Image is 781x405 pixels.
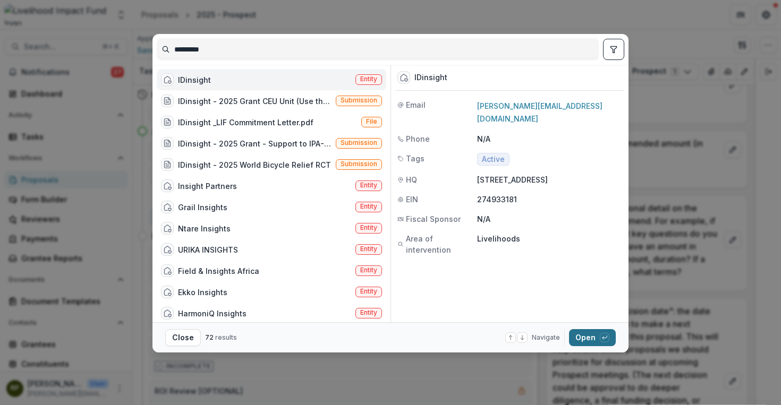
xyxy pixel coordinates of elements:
[477,213,622,225] p: N/A
[178,138,332,149] div: IDinsight - 2025 Grant - Support to IPA-IDi merger (Use this form when you need to skip straight ...
[482,155,505,164] span: Active
[360,224,377,231] span: Entity
[178,265,259,277] div: Field & Insights Africa
[341,139,377,147] span: Submission
[178,159,331,170] div: IDinsight - 2025 World Bicycle Relief RCT
[477,133,622,144] p: N/A
[366,118,377,125] span: File
[360,182,377,189] span: Entity
[178,180,237,192] div: Insight Partners
[406,99,426,110] span: Email
[178,223,231,234] div: Ntare Insights
[205,333,214,341] span: 72
[360,75,377,83] span: Entity
[406,213,461,225] span: Fiscal Sponsor
[341,97,377,104] span: Submission
[360,309,377,316] span: Entity
[360,288,377,295] span: Entity
[477,101,602,123] a: [PERSON_NAME][EMAIL_ADDRESS][DOMAIN_NAME]
[603,39,624,60] button: toggle filters
[178,117,313,128] div: IDinsight _LIF Commitment Letter.pdf
[178,308,247,319] div: HarmoniQ Insights
[165,329,201,346] button: Close
[341,160,377,168] span: Submission
[532,333,560,342] span: Navigate
[414,73,447,82] div: IDinsight
[178,287,227,298] div: Ekko Insights
[360,203,377,210] span: Entity
[569,329,616,346] button: Open
[215,333,237,341] span: results
[477,174,622,185] p: [STREET_ADDRESS]
[477,194,622,205] p: 274933181
[406,133,430,144] span: Phone
[406,194,418,205] span: EIN
[178,244,238,255] div: URIKA INSIGHTS
[360,266,377,274] span: Entity
[360,245,377,253] span: Entity
[406,233,477,255] span: Area of intervention
[406,174,417,185] span: HQ
[406,153,425,164] span: Tags
[178,96,332,107] div: IDinsight - 2025 Grant CEU Unit (Use this form to record information about a Fund, Special Projec...
[178,202,227,213] div: Grail Insights
[477,233,622,244] p: Livelihoods
[178,74,211,85] div: IDinsight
